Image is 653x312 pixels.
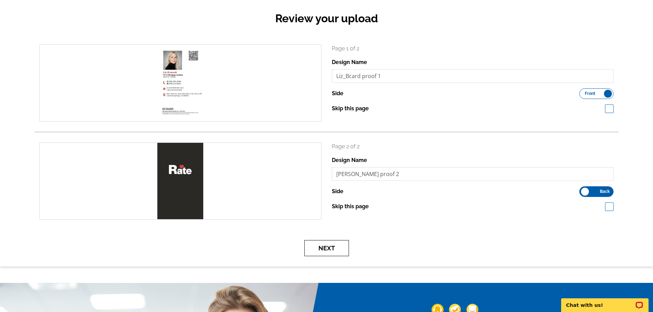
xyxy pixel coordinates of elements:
[332,142,614,151] p: Page 2 of 2
[332,58,367,66] label: Design Name
[332,69,614,83] input: File Name
[332,104,369,113] label: Skip this page
[585,92,595,95] span: Front
[332,202,369,211] label: Skip this page
[332,89,343,98] label: Side
[304,240,349,256] button: Next
[600,190,610,193] span: Back
[332,187,343,196] label: Side
[557,290,653,312] iframe: LiveChat chat widget
[332,167,614,181] input: File Name
[332,45,614,53] p: Page 1 of 2
[332,156,367,164] label: Design Name
[34,12,619,25] h2: Review your upload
